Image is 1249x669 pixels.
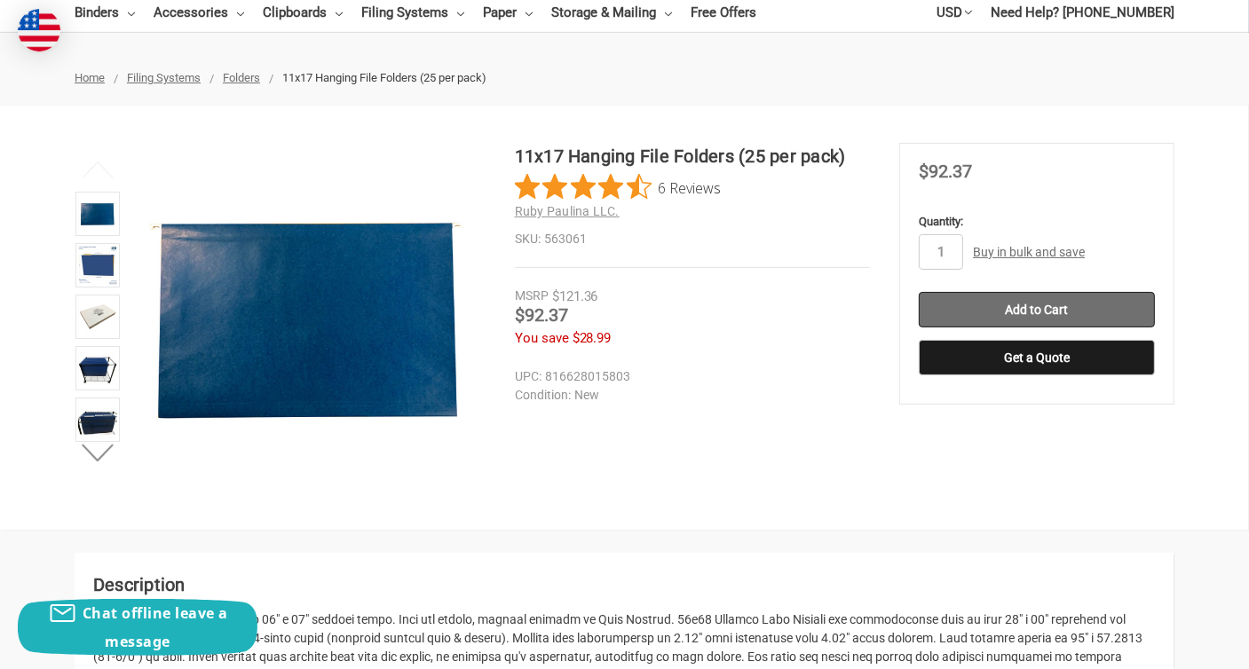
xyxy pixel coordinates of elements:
span: 6 Reviews [659,174,722,201]
img: 11x17 Hanging File Folders (25 per pack) [78,297,117,336]
dd: 563061 [515,230,871,248]
img: duty and tax information for United States [18,9,60,51]
input: Add to Cart [919,292,1155,327]
dd: 816628015803 [515,367,863,386]
div: MSRP [515,287,549,305]
span: 11x17 Hanging File Folders (25 per pack) [282,71,486,84]
img: 11x17 Hanging File Folders (25 per pack) [78,400,117,439]
span: $92.37 [515,304,568,326]
img: 11x17 Hanging File Folders (25 per pack) [78,246,117,285]
img: 11x17 Hanging File Folders [78,194,117,233]
h1: 11x17 Hanging File Folders (25 per pack) [515,143,871,169]
dt: UPC: [515,367,541,386]
a: Filing Systems [127,71,201,84]
span: $92.37 [919,161,972,182]
img: 11x17 Hanging File Folders [135,143,486,493]
button: Next [71,435,125,470]
button: Chat offline leave a message [18,599,257,656]
a: Home [75,71,105,84]
label: Quantity: [919,213,1155,231]
dd: New [515,386,863,405]
img: 11x17 Hanging File Folders (25 per pack) [78,349,117,388]
dt: Condition: [515,386,571,405]
span: $121.36 [552,288,598,304]
span: Chat offline leave a message [83,603,228,651]
h2: Description [93,571,1156,598]
span: $28.99 [573,330,612,346]
button: Previous [71,152,125,187]
a: Buy in bulk and save [973,245,1085,259]
iframe: Google Customer Reviews [1103,621,1249,669]
button: Rated 4.5 out of 5 stars from 6 reviews. Jump to reviews. [515,174,722,201]
a: Folders [223,71,260,84]
button: Get a Quote [919,340,1155,375]
span: You save [515,330,569,346]
dt: SKU: [515,230,541,248]
a: Ruby Paulina LLC. [515,204,620,218]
